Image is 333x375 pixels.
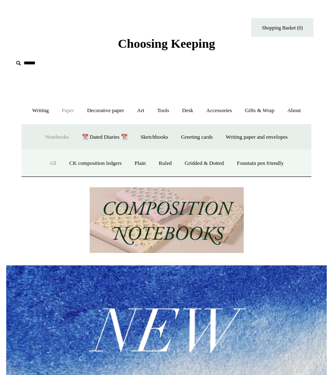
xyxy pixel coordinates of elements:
[179,152,230,174] a: Gridded & Dotted
[153,152,177,174] a: Ruled
[118,43,215,49] a: Choosing Keeping
[239,100,280,122] a: Gifts & Wrap
[131,100,150,122] a: Art
[175,126,218,148] a: Greeting cards
[176,100,199,122] a: Desk
[152,100,175,122] a: Tools
[282,100,307,122] a: About
[251,18,313,37] a: Shopping Basket (0)
[129,152,152,174] a: Plain
[56,100,80,122] a: Paper
[135,126,174,148] a: Sketchbooks
[44,152,62,174] a: All
[64,152,127,174] a: CK composition ledgers
[81,100,130,122] a: Decorative paper
[220,126,294,148] a: Writing paper and envelopes
[90,187,244,253] img: 202302 Composition ledgers.jpg__PID:69722ee6-fa44-49dd-a067-31375e5d54ec
[39,126,74,148] a: Notebooks
[76,126,133,148] a: 📆 Dated Diaries 📆
[27,100,55,122] a: Writing
[201,100,238,122] a: Accessories
[118,37,215,50] span: Choosing Keeping
[231,152,290,174] a: Fountain pen friendly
